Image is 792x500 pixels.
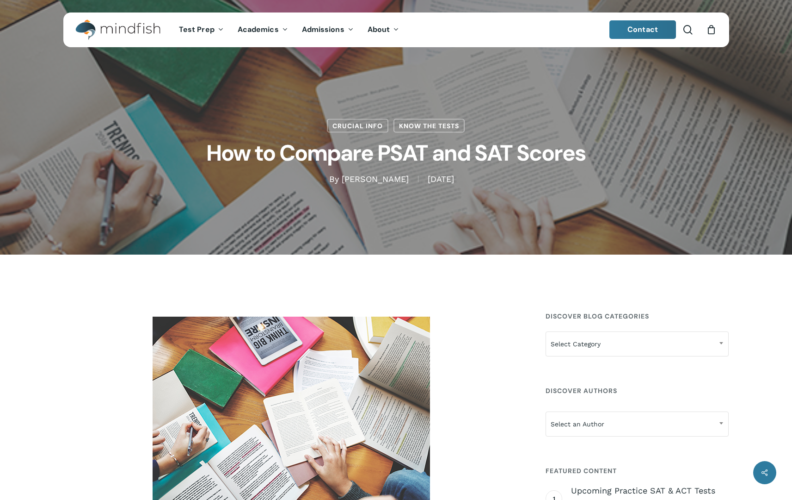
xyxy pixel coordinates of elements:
span: Test Prep [179,25,215,34]
nav: Main Menu [172,12,406,47]
span: [DATE] [418,176,463,182]
a: Crucial Info [327,119,388,133]
a: [PERSON_NAME] [342,174,409,184]
a: Contact [609,20,676,39]
a: About [361,26,406,34]
h4: Discover Authors [546,382,729,399]
span: By [329,176,339,182]
h4: Featured Content [546,462,729,479]
h1: How to Compare PSAT and SAT Scores [165,133,627,174]
header: Main Menu [63,12,729,47]
span: Select Category [546,331,729,356]
a: Test Prep [172,26,231,34]
span: Select Category [546,334,728,354]
span: Select an Author [546,412,729,437]
span: Admissions [302,25,344,34]
span: About [368,25,390,34]
h4: Discover Blog Categories [546,308,729,325]
a: Academics [231,26,295,34]
a: Know the Tests [393,119,465,133]
a: Admissions [295,26,361,34]
span: Select an Author [546,414,728,434]
span: Upcoming Practice SAT & ACT Tests [571,486,729,495]
span: Academics [238,25,279,34]
span: Contact [627,25,658,34]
